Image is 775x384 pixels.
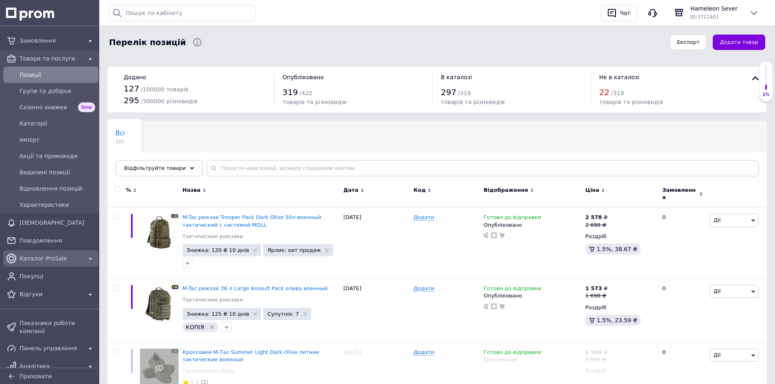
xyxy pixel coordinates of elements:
[20,362,82,370] span: Аналітика
[484,187,528,194] span: Відображення
[585,285,608,292] div: ₴
[20,236,95,245] span: Повідомлення
[20,319,95,335] span: Показники роботи компанії
[126,187,131,194] span: %
[183,296,243,304] a: Тактические рюкзаки
[116,130,125,137] span: Всі
[600,5,637,21] button: Чат
[20,152,95,160] span: Акції та промокоди
[585,285,602,291] b: 1 573
[209,324,215,330] svg: Видалити мітку
[124,165,186,171] span: Відфільтруйте товари
[20,119,95,128] span: Категорії
[441,74,472,80] span: В каталозі
[300,90,312,96] span: / 422
[670,35,707,50] button: Експорт
[599,74,640,80] span: Не в каталозі
[124,84,139,93] span: 127
[760,92,773,98] div: 1%
[183,349,319,362] a: Кроссовки М-Тас Summer Light Dark Olive летние тактические военные
[714,288,720,294] span: Дії
[183,233,243,240] a: Тактические рюкзаки
[20,184,95,193] span: Відновлення позицій
[484,356,581,363] div: Прихований
[714,352,720,358] span: Дії
[187,247,249,253] span: Знижка: 120 ₴ 10 днів
[341,208,411,279] div: [DATE]
[267,311,299,317] span: Супутніх: 7
[207,160,759,176] input: Пошук по назві позиції, артикулу і пошуковим запитам
[20,344,82,352] span: Панель управління
[484,292,581,299] div: Опубліковано
[141,98,198,104] span: / 300000 різновидів
[20,272,95,280] span: Покупці
[585,214,602,220] b: 2 578
[690,4,742,13] span: Hameleon Sever
[585,221,608,229] div: 2 698 ₴
[186,324,204,330] span: КОПІЯ
[20,290,82,298] span: Відгуки
[458,90,471,96] span: / 319
[20,201,95,209] span: Характеристики
[343,187,358,194] span: Дата
[183,214,321,228] a: M-Tac рюкзак Trooper Pack Dark Olive 50л военный тактический с системой MOLL
[484,349,541,358] span: Готово до відправки
[20,219,95,227] span: [DEMOGRAPHIC_DATA]
[20,54,82,63] span: Товари та послуги
[618,7,632,19] div: Чат
[713,35,765,50] button: Додати товар
[141,86,188,93] span: / 100000 товарів
[20,373,52,380] span: Приховати
[124,95,139,105] span: 295
[585,292,608,299] div: 1 698 ₴
[116,161,202,168] span: Автозаповнення характе...
[282,74,324,80] span: Опубліковано
[183,187,201,194] span: Назва
[78,102,95,112] span: New
[20,71,95,79] span: Позиції
[599,87,609,97] span: 22
[413,285,434,292] span: Додати
[20,168,95,176] span: Видалені позиції
[20,103,75,111] span: Сезонні знижки
[20,136,95,144] span: Імпорт
[611,90,624,96] span: / 319
[124,74,146,80] span: Додано
[585,349,608,356] div: ₴
[413,214,434,221] span: Додати
[585,187,599,194] span: Ціна
[657,208,708,279] div: 0
[484,214,541,223] span: Готово до відправки
[140,285,179,323] img: M-Tac рюкзак 36 л Large Assault Pack олива военный
[585,349,602,355] b: 1 508
[187,311,249,317] span: Знижка: 125 ₴ 10 днів
[282,99,346,105] span: товарів та різновидів
[109,37,186,48] span: Перелік позицій
[413,187,426,194] span: Код
[599,99,663,105] span: товарів та різновидів
[585,214,608,221] div: ₴
[597,246,637,252] span: 1.5%, 38.67 ₴
[441,87,456,97] span: 297
[597,317,637,323] span: 1.5%, 23.59 ₴
[20,87,95,95] span: Групи та добірки
[413,349,434,356] span: Додати
[282,87,298,97] span: 319
[140,214,179,252] img: M-Tac рюкзак Trooper Pack Dark Olive 50л военный тактический с системой MOLL
[109,5,255,21] input: Пошук по кабінету
[183,285,328,291] a: M-Tac рюкзак 36 л Large Assault Pack олива военный
[441,99,505,105] span: товарів та різновидів
[267,247,321,253] span: Ярлик: хит продаж
[20,37,82,45] span: Замовлення
[20,254,82,263] span: Каталог ProSale
[341,279,411,343] div: [DATE]
[484,285,541,294] span: Готово до відправки
[585,367,655,375] div: Роздріб
[585,356,608,363] div: 1 588 ₴
[585,304,655,311] div: Роздріб
[183,367,235,375] a: Тактическая обувь
[662,187,697,201] span: Замовлення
